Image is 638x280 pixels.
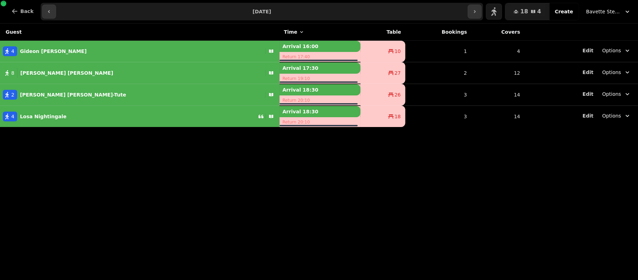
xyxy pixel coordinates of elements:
p: Arrival 16:00 [280,41,361,52]
td: 3 [405,106,471,127]
td: 4 [471,41,524,62]
button: Options [598,66,635,79]
span: Edit [583,48,594,53]
span: Options [602,112,621,119]
span: Options [602,47,621,54]
p: Return 20:10 [280,117,361,127]
button: Options [598,44,635,57]
span: Options [602,91,621,98]
p: Losa Nightingale [20,113,67,120]
p: Arrival 18:30 [280,84,361,95]
th: Table [361,24,405,41]
span: Back [20,9,34,14]
button: Bavette Steakhouse - [PERSON_NAME] [582,5,635,18]
span: 27 [395,69,401,76]
button: Options [598,88,635,100]
button: Back [6,3,39,20]
td: 14 [471,84,524,106]
p: [PERSON_NAME] [PERSON_NAME]-Tute [20,91,126,98]
button: Edit [583,91,594,98]
span: Time [284,28,297,35]
span: 2 [11,91,14,98]
td: 3 [405,84,471,106]
button: Edit [583,69,594,76]
span: Options [602,69,621,76]
p: Return 20:10 [280,95,361,105]
button: Edit [583,47,594,54]
button: Create [549,3,579,20]
p: Return 19:10 [280,74,361,84]
p: [PERSON_NAME] [PERSON_NAME] [20,69,113,76]
span: Edit [583,113,594,118]
th: Covers [471,24,524,41]
button: 184 [505,3,549,20]
span: 26 [395,91,401,98]
td: 12 [471,62,524,84]
button: Options [598,109,635,122]
button: Edit [583,112,594,119]
th: Bookings [405,24,471,41]
span: 4 [11,113,14,120]
p: Return 17:40 [280,52,361,62]
span: 4 [11,48,14,55]
p: Arrival 17:30 [280,62,361,74]
span: Edit [583,70,594,75]
span: Create [555,9,573,14]
p: Gideon [PERSON_NAME] [20,48,87,55]
span: 4 [537,9,541,14]
td: 2 [405,62,471,84]
span: 18 [395,113,401,120]
span: Edit [583,92,594,96]
p: Arrival 18:30 [280,106,361,117]
td: 1 [405,41,471,62]
button: Time [284,28,304,35]
td: 14 [471,106,524,127]
span: Bavette Steakhouse - [PERSON_NAME] [586,8,621,15]
span: 10 [395,48,401,55]
span: 18 [520,9,528,14]
span: 8 [11,69,14,76]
